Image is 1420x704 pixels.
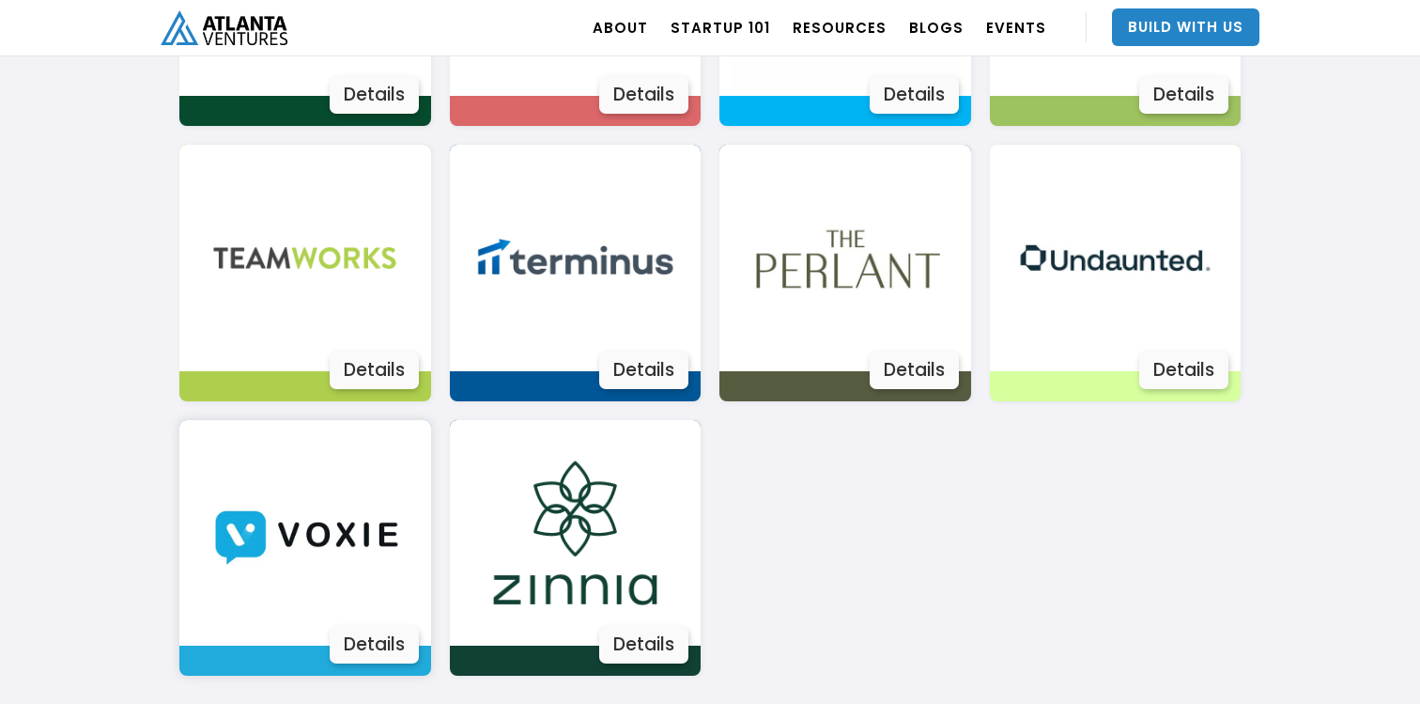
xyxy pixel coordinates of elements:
a: Build With Us [1112,8,1259,46]
div: Details [1139,76,1228,114]
div: Details [870,352,959,389]
img: Image 3 [732,145,958,371]
a: RESOURCES [793,1,887,54]
a: EVENTS [986,1,1046,54]
a: ABOUT [593,1,648,54]
img: Image 3 [462,145,688,371]
div: Details [599,626,688,664]
img: Image 3 [1002,145,1228,371]
div: Details [330,626,419,664]
div: Details [330,76,419,114]
img: Image 3 [192,145,418,371]
img: Image 3 [192,420,418,647]
a: BLOGS [909,1,964,54]
div: Details [1139,352,1228,389]
img: Image 3 [462,420,688,647]
a: Startup 101 [671,1,770,54]
div: Details [599,352,688,389]
div: Details [870,76,959,114]
div: Details [599,76,688,114]
div: Details [330,352,419,389]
